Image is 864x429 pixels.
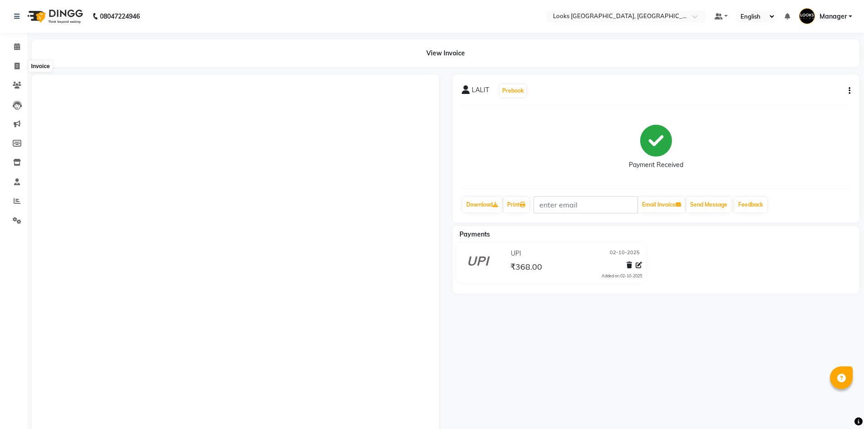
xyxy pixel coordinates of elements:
b: 08047224946 [100,4,140,29]
button: Prebook [500,84,526,97]
div: Payment Received [629,160,683,170]
a: Feedback [735,197,767,212]
img: logo [23,4,85,29]
span: LALIT [472,85,489,98]
button: Send Message [686,197,731,212]
span: Payments [459,230,490,238]
div: Invoice [29,61,52,72]
span: 02-10-2025 [610,249,640,258]
a: Print [504,197,529,212]
div: View Invoice [32,39,859,67]
span: ₹368.00 [510,261,542,274]
div: Added on 02-10-2025 [602,273,642,279]
button: Email Invoice [638,197,685,212]
input: enter email [533,196,638,213]
a: Download [463,197,502,212]
img: Manager [799,8,815,24]
span: Manager [820,12,847,21]
span: UPI [511,249,521,258]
